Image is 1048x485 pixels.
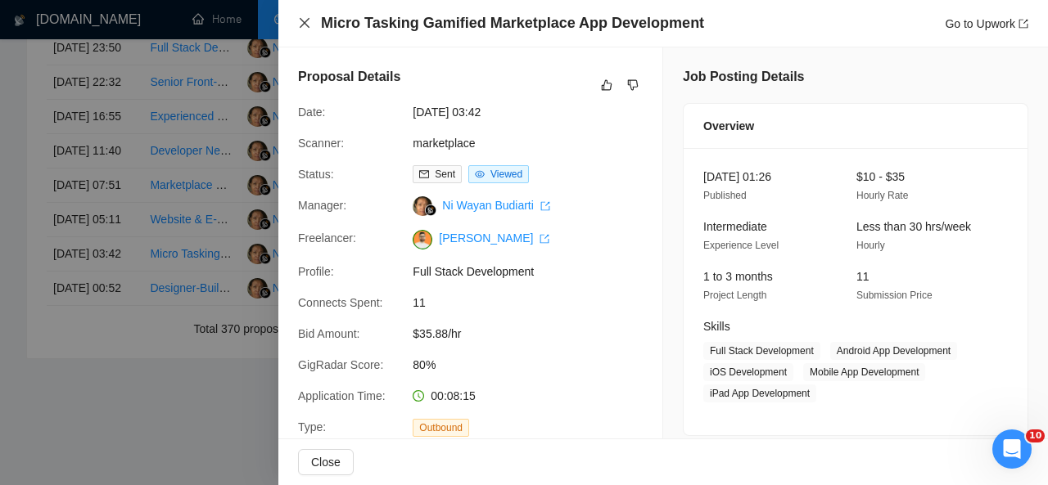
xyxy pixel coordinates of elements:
[703,240,779,251] span: Experience Level
[597,75,617,95] button: like
[856,220,971,233] span: Less than 30 hrs/week
[435,168,455,180] span: Sent
[856,240,885,251] span: Hourly
[311,453,341,471] span: Close
[1019,19,1028,29] span: export
[856,290,933,301] span: Submission Price
[298,296,383,309] span: Connects Spent:
[298,265,334,278] span: Profile:
[413,103,658,121] span: [DATE] 03:42
[298,137,344,150] span: Scanner:
[413,419,469,437] span: Outbound
[703,117,754,135] span: Overview
[703,170,771,183] span: [DATE] 01:26
[540,234,549,244] span: export
[703,363,793,381] span: iOS Development
[298,106,325,119] span: Date:
[945,17,1028,30] a: Go to Upworkexport
[413,294,658,312] span: 11
[856,270,870,283] span: 11
[703,290,766,301] span: Project Length
[413,390,424,402] span: clock-circle
[413,230,432,249] img: c1NLmzrk-0pBZjOo1nLSJnOz0itNHKTdmMHAt8VIsLFzaWqqsJDJtcFyV3OYvrqgu3
[298,449,354,475] button: Close
[830,342,957,360] span: Android App Development
[298,168,334,181] span: Status:
[431,389,476,402] span: 00:08:15
[425,204,436,216] img: gigradar-bm.png
[683,67,804,87] h5: Job Posting Details
[413,263,658,281] span: Full Stack Development
[703,342,820,360] span: Full Stack Development
[439,231,549,245] a: [PERSON_NAME] export
[419,169,429,179] span: mail
[803,363,925,381] span: Mobile App Development
[413,356,658,374] span: 80%
[627,79,639,92] span: dislike
[1026,429,1045,442] span: 10
[298,16,311,30] button: Close
[703,190,747,201] span: Published
[703,384,816,402] span: iPad App Development
[298,327,360,340] span: Bid Amount:
[601,79,612,92] span: like
[475,169,485,179] span: eye
[703,270,773,283] span: 1 to 3 months
[703,320,730,333] span: Skills
[540,201,550,211] span: export
[298,389,386,402] span: Application Time:
[703,220,767,233] span: Intermediate
[623,75,643,95] button: dislike
[856,170,905,183] span: $10 - $35
[490,168,522,180] span: Viewed
[321,13,704,34] h4: Micro Tasking Gamified Marketplace App Development
[298,16,311,29] span: close
[992,429,1032,469] iframe: Intercom live chat
[298,67,400,87] h5: Proposal Details
[298,199,346,212] span: Manager:
[413,137,475,150] a: marketplace
[298,420,326,433] span: Type:
[856,190,908,201] span: Hourly Rate
[298,231,356,245] span: Freelancer:
[298,358,383,371] span: GigRadar Score:
[413,325,658,343] span: $35.88/hr
[442,199,549,212] a: Ni Wayan Budiarti export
